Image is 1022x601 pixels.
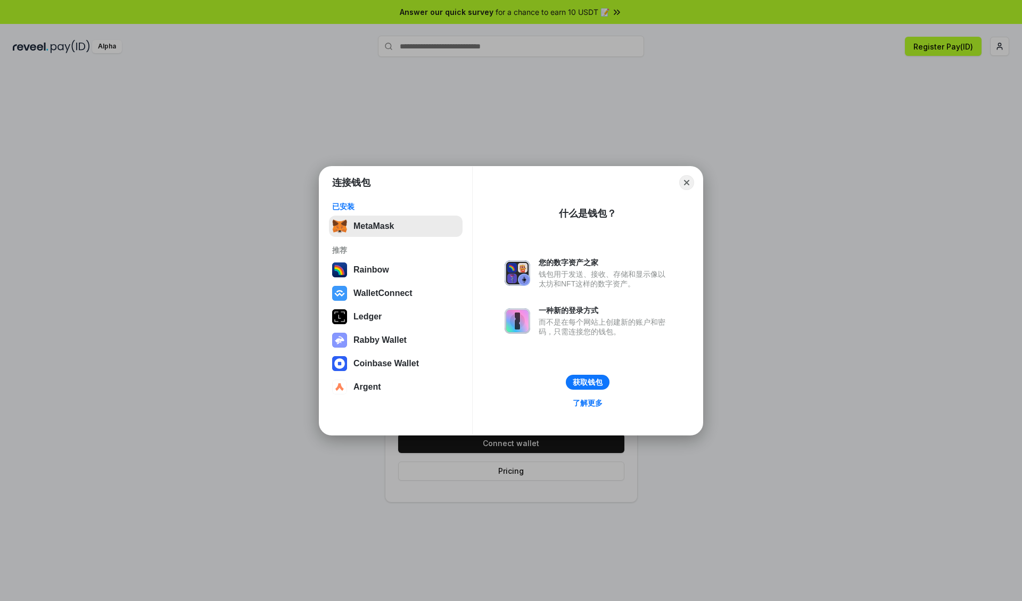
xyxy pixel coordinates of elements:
[332,309,347,324] img: svg+xml,%3Csvg%20xmlns%3D%22http%3A%2F%2Fwww.w3.org%2F2000%2Fsvg%22%20width%3D%2228%22%20height%3...
[559,207,616,220] div: 什么是钱包？
[539,317,671,336] div: 而不是在每个网站上创建新的账户和密码，只需连接您的钱包。
[332,219,347,234] img: svg+xml,%3Csvg%20fill%3D%22none%22%20height%3D%2233%22%20viewBox%3D%220%200%2035%2033%22%20width%...
[539,258,671,267] div: 您的数字资产之家
[329,283,463,304] button: WalletConnect
[332,333,347,348] img: svg+xml,%3Csvg%20xmlns%3D%22http%3A%2F%2Fwww.w3.org%2F2000%2Fsvg%22%20fill%3D%22none%22%20viewBox...
[332,286,347,301] img: svg+xml,%3Csvg%20width%3D%2228%22%20height%3D%2228%22%20viewBox%3D%220%200%2028%2028%22%20fill%3D...
[505,308,530,334] img: svg+xml,%3Csvg%20xmlns%3D%22http%3A%2F%2Fwww.w3.org%2F2000%2Fsvg%22%20fill%3D%22none%22%20viewBox...
[329,306,463,327] button: Ledger
[679,175,694,190] button: Close
[353,289,413,298] div: WalletConnect
[353,312,382,322] div: Ledger
[332,202,459,211] div: 已安装
[332,245,459,255] div: 推荐
[353,382,381,392] div: Argent
[353,359,419,368] div: Coinbase Wallet
[353,221,394,231] div: MetaMask
[566,396,609,410] a: 了解更多
[329,376,463,398] button: Argent
[353,265,389,275] div: Rainbow
[573,377,603,387] div: 获取钱包
[573,398,603,408] div: 了解更多
[332,176,370,189] h1: 连接钱包
[539,306,671,315] div: 一种新的登录方式
[329,330,463,351] button: Rabby Wallet
[332,262,347,277] img: svg+xml,%3Csvg%20width%3D%22120%22%20height%3D%22120%22%20viewBox%3D%220%200%20120%20120%22%20fil...
[329,259,463,281] button: Rainbow
[332,380,347,394] img: svg+xml,%3Csvg%20width%3D%2228%22%20height%3D%2228%22%20viewBox%3D%220%200%2028%2028%22%20fill%3D...
[539,269,671,289] div: 钱包用于发送、接收、存储和显示像以太坊和NFT这样的数字资产。
[329,353,463,374] button: Coinbase Wallet
[566,375,609,390] button: 获取钱包
[329,216,463,237] button: MetaMask
[505,260,530,286] img: svg+xml,%3Csvg%20xmlns%3D%22http%3A%2F%2Fwww.w3.org%2F2000%2Fsvg%22%20fill%3D%22none%22%20viewBox...
[353,335,407,345] div: Rabby Wallet
[332,356,347,371] img: svg+xml,%3Csvg%20width%3D%2228%22%20height%3D%2228%22%20viewBox%3D%220%200%2028%2028%22%20fill%3D...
